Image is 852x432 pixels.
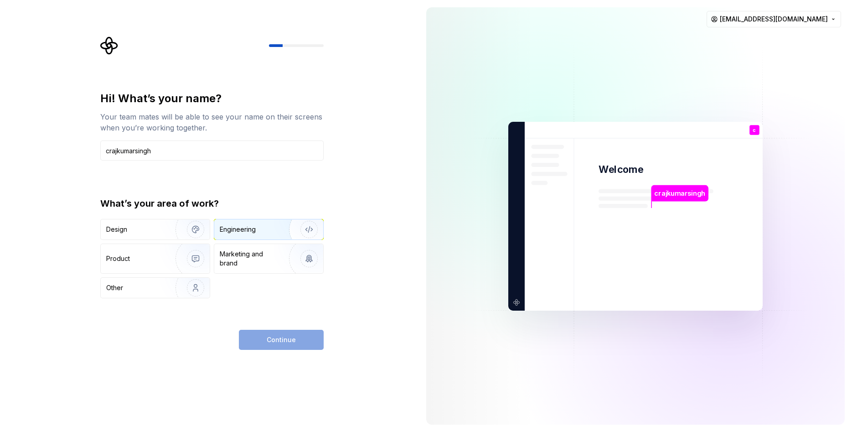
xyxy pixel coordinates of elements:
span: [EMAIL_ADDRESS][DOMAIN_NAME] [720,15,828,24]
div: What’s your area of work? [100,197,324,210]
p: c [753,127,756,132]
div: Engineering [220,225,256,234]
div: Other [106,283,123,292]
button: [EMAIL_ADDRESS][DOMAIN_NAME] [707,11,841,27]
div: Your team mates will be able to see your name on their screens when you’re working together. [100,111,324,133]
div: Hi! What’s your name? [100,91,324,106]
div: Product [106,254,130,263]
div: Marketing and brand [220,250,281,268]
p: Welcome [599,163,643,176]
div: Design [106,225,127,234]
svg: Supernova Logo [100,36,119,55]
p: crajkumarsingh [654,188,705,198]
input: Han Solo [100,141,324,161]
